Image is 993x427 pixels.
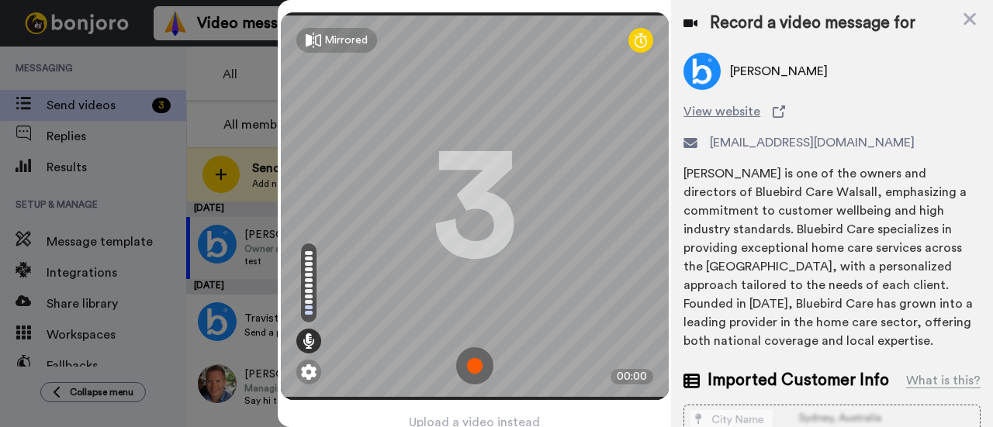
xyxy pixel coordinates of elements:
[906,371,981,390] div: What is this?
[456,347,493,384] img: ic_record_start.svg
[683,102,981,121] a: View website
[708,369,889,392] span: Imported Customer Info
[301,364,317,380] img: ic_gear.svg
[710,133,915,152] span: [EMAIL_ADDRESS][DOMAIN_NAME]
[432,148,517,264] div: 3
[611,369,653,384] div: 00:00
[683,102,760,121] span: View website
[683,164,981,350] div: [PERSON_NAME] is one of the owners and directors of Bluebird Care Walsall, emphasizing a commitme...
